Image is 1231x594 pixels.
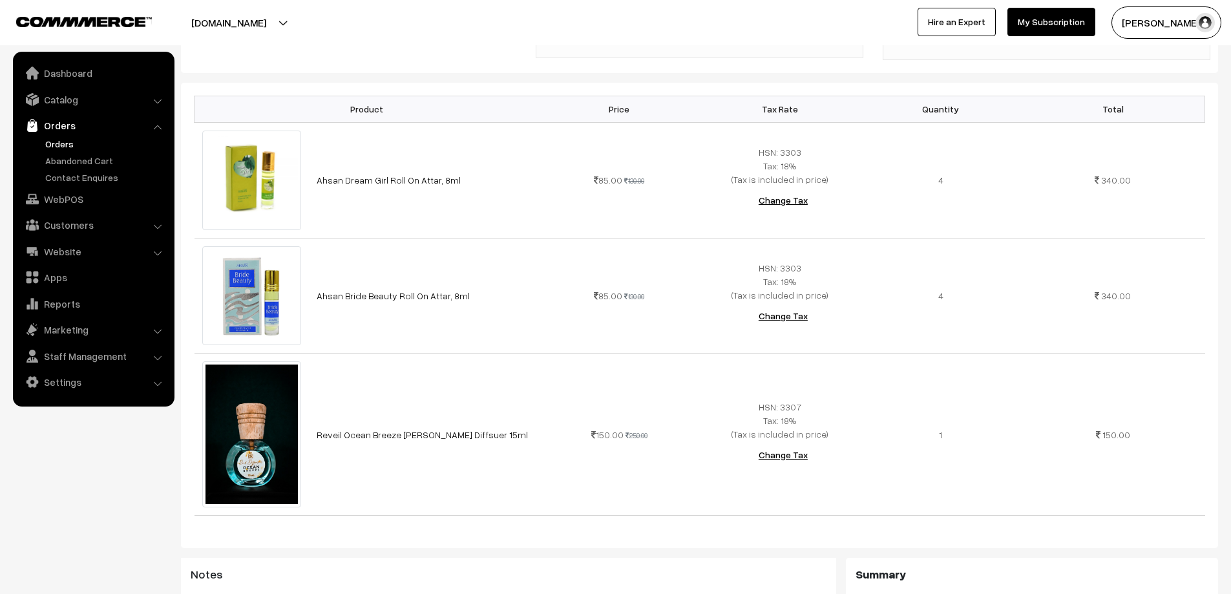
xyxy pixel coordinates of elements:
span: 4 [938,290,943,301]
a: Reveil Ocean Breeze [PERSON_NAME] Diffsuer 15ml [317,429,528,440]
span: 4 [938,175,943,186]
a: Contact Enquires [42,171,170,184]
a: Hire an Expert [918,8,996,36]
span: 340.00 [1101,290,1131,301]
a: Marketing [16,318,170,341]
img: 8ml dream girl attar.jpg [202,131,302,230]
span: HSN: 3303 Tax: 18% (Tax is included in price) [731,147,828,185]
a: Orders [42,137,170,151]
span: 150.00 [591,429,624,440]
strike: 250.00 [626,431,647,440]
span: 1 [939,429,942,440]
span: 340.00 [1101,175,1131,186]
th: Price [539,96,700,122]
a: Website [16,240,170,263]
span: HSN: 3307 Tax: 18% (Tax is included in price) [731,401,828,440]
a: COMMMERCE [16,13,129,28]
button: Change Tax [748,441,818,469]
h3: Notes [191,567,826,582]
a: Orders [16,114,170,137]
span: 85.00 [594,290,622,301]
strike: 130.00 [624,292,644,301]
a: WebPOS [16,187,170,211]
img: bride beauty attar.jpg [202,246,302,346]
th: Tax Rate [699,96,860,122]
button: Change Tax [748,302,818,330]
img: DSC_1488.jpg [202,361,302,507]
button: Change Tax [748,186,818,215]
img: user [1195,13,1215,32]
a: My Subscription [1007,8,1095,36]
th: Quantity [860,96,1021,122]
span: 150.00 [1102,429,1130,440]
a: Ahsan Bride Beauty Roll On Attar, 8ml [317,290,470,301]
a: Customers [16,213,170,237]
th: Total [1021,96,1205,122]
a: Dashboard [16,61,170,85]
span: HSN: 3303 Tax: 18% (Tax is included in price) [731,262,828,301]
a: Staff Management [16,345,170,368]
th: Product [195,96,539,122]
a: Abandoned Cart [42,154,170,167]
strike: 130.00 [624,176,644,185]
a: Ahsan Dream Girl Roll On Attar, 8ml [317,175,461,186]
img: COMMMERCE [16,17,152,27]
button: [PERSON_NAME] D [1111,6,1221,39]
a: Catalog [16,88,170,111]
h3: Summary [856,567,1208,582]
a: Apps [16,266,170,289]
a: Settings [16,370,170,394]
a: Reports [16,292,170,315]
button: [DOMAIN_NAME] [146,6,311,39]
span: 85.00 [594,175,622,186]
